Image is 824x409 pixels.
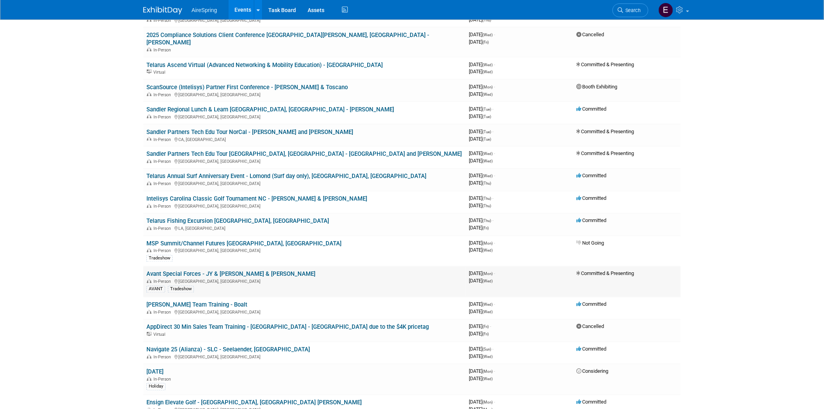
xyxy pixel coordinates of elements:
img: In-Person Event [147,115,151,118]
a: ScanSource (Intelisys) Partner First Conference - [PERSON_NAME] & Toscano [146,84,348,91]
span: Committed [576,106,606,112]
span: In-Person [153,279,173,284]
span: [DATE] [469,271,495,277]
span: [DATE] [469,368,495,374]
span: [DATE] [469,151,495,157]
a: Avant Special Forces - JY & [PERSON_NAME] & [PERSON_NAME] [146,271,315,278]
span: [DATE] [469,136,491,142]
span: [DATE] [469,129,493,134]
div: CA, [GEOGRAPHIC_DATA] [146,136,463,142]
img: Virtual Event [147,70,151,74]
a: Sandler Partners Tech Edu Tour NorCal - [PERSON_NAME] and [PERSON_NAME] [146,129,353,136]
span: Committed & Presenting [576,271,634,277]
span: Not Going [576,240,604,246]
img: In-Person Event [147,279,151,283]
span: [DATE] [469,158,493,164]
span: (Wed) [482,279,493,284]
span: (Tue) [482,130,491,134]
span: - [494,151,495,157]
span: [DATE] [469,91,493,97]
img: ExhibitDay [143,7,182,14]
a: 2025 Compliance Solutions Client Conference [GEOGRAPHIC_DATA][PERSON_NAME], [GEOGRAPHIC_DATA] - [... [146,32,429,46]
a: [DATE] [146,368,164,376]
span: (Thu) [482,219,491,223]
span: (Wed) [482,174,493,178]
span: In-Person [153,182,173,187]
a: AppDirect 30 Min Sales Team Training - [GEOGRAPHIC_DATA] - [GEOGRAPHIC_DATA] due to the $4K pricetag [146,324,429,331]
span: [DATE] [469,309,493,315]
img: In-Person Event [147,355,151,359]
span: - [494,84,495,90]
span: In-Person [153,159,173,164]
span: (Mon) [482,370,493,374]
span: [DATE] [469,240,495,246]
span: Booth Exhibiting [576,84,617,90]
span: [DATE] [469,32,495,37]
img: Virtual Event [147,332,151,336]
span: (Wed) [482,92,493,97]
div: [GEOGRAPHIC_DATA], [GEOGRAPHIC_DATA] [146,113,463,120]
span: (Wed) [482,303,493,307]
a: Ensign Elevate Golf - [GEOGRAPHIC_DATA], [GEOGRAPHIC_DATA] [PERSON_NAME] [146,399,362,406]
span: [DATE] [469,196,493,201]
span: - [492,346,493,352]
span: (Wed) [482,63,493,67]
span: (Fri) [482,325,489,329]
span: Committed [576,399,606,405]
span: - [494,62,495,67]
a: MSP Summit/Channel Futures [GEOGRAPHIC_DATA], [GEOGRAPHIC_DATA] [146,240,342,247]
span: (Fri) [482,332,489,337]
span: In-Person [153,18,173,23]
span: [DATE] [469,225,489,231]
div: Tradeshow [168,286,194,293]
span: - [494,271,495,277]
span: In-Person [153,92,173,97]
span: [DATE] [469,62,495,67]
span: [DATE] [469,218,493,224]
span: - [494,368,495,374]
span: [DATE] [469,106,493,112]
img: In-Person Event [147,310,151,314]
div: AVANT [146,286,165,293]
span: - [494,399,495,405]
span: Committed & Presenting [576,151,634,157]
div: [GEOGRAPHIC_DATA], [GEOGRAPHIC_DATA] [146,180,463,187]
span: (Mon) [482,272,493,276]
span: [DATE] [469,180,491,186]
div: [GEOGRAPHIC_DATA], [GEOGRAPHIC_DATA] [146,91,463,97]
span: (Tue) [482,107,491,111]
span: - [490,324,491,330]
span: - [494,173,495,179]
span: (Tue) [482,115,491,119]
span: (Mon) [482,400,493,405]
span: - [494,32,495,37]
span: - [492,218,493,224]
span: (Tue) [482,137,491,141]
a: Telarus Annual Surf Anniversary Event - Lomond (Surf day only), [GEOGRAPHIC_DATA], [GEOGRAPHIC_DATA] [146,173,426,180]
a: Telarus Ascend Virtual (Advanced Networking & Mobility Education) - [GEOGRAPHIC_DATA] [146,62,383,69]
span: [DATE] [469,278,493,284]
div: Tradeshow [146,255,173,262]
span: (Mon) [482,85,493,89]
span: [DATE] [469,203,491,209]
div: [GEOGRAPHIC_DATA], [GEOGRAPHIC_DATA] [146,354,463,360]
span: [DATE] [469,84,495,90]
span: (Wed) [482,152,493,156]
span: - [492,106,493,112]
span: (Sun) [482,347,491,352]
div: [GEOGRAPHIC_DATA], [GEOGRAPHIC_DATA] [146,247,463,254]
span: (Mon) [482,242,493,246]
span: Committed & Presenting [576,129,634,134]
img: erica arjona [658,3,673,18]
span: Committed [576,218,606,224]
span: [DATE] [469,173,495,179]
span: (Wed) [482,310,493,314]
a: Telarus Fishing Excursion [GEOGRAPHIC_DATA], [GEOGRAPHIC_DATA] [146,218,329,225]
span: Committed [576,301,606,307]
img: In-Person Event [147,182,151,185]
span: In-Person [153,310,173,315]
span: AireSpring [192,7,217,13]
div: [GEOGRAPHIC_DATA], [GEOGRAPHIC_DATA] [146,203,463,209]
span: (Thu) [482,197,491,201]
span: Committed [576,346,606,352]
